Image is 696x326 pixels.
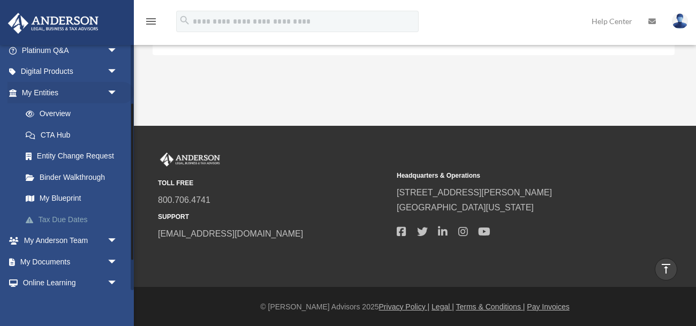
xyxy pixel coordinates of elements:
[15,124,134,146] a: CTA Hub
[107,40,128,62] span: arrow_drop_down
[397,203,534,212] a: [GEOGRAPHIC_DATA][US_STATE]
[107,230,128,252] span: arrow_drop_down
[107,61,128,83] span: arrow_drop_down
[456,302,525,311] a: Terms & Conditions |
[134,300,696,314] div: © [PERSON_NAME] Advisors 2025
[660,262,672,275] i: vertical_align_top
[7,251,134,272] a: My Documentsarrow_drop_down
[179,14,191,26] i: search
[7,82,134,103] a: My Entitiesarrow_drop_down
[107,272,128,294] span: arrow_drop_down
[397,170,628,181] small: Headquarters & Operations
[158,211,389,223] small: SUPPORT
[527,302,569,311] a: Pay Invoices
[145,15,157,28] i: menu
[107,251,128,273] span: arrow_drop_down
[158,195,210,204] a: 800.706.4741
[15,188,134,209] a: My Blueprint
[7,40,134,61] a: Platinum Q&Aarrow_drop_down
[5,13,102,34] img: Anderson Advisors Platinum Portal
[158,178,389,189] small: TOLL FREE
[145,19,157,28] a: menu
[379,302,430,311] a: Privacy Policy |
[158,229,303,238] a: [EMAIL_ADDRESS][DOMAIN_NAME]
[7,230,134,252] a: My Anderson Teamarrow_drop_down
[655,258,677,280] a: vertical_align_top
[15,146,128,167] a: Entity Change Request
[15,103,134,125] a: Overview
[432,302,454,311] a: Legal |
[672,13,688,29] img: User Pic
[7,272,134,294] a: Online Learningarrow_drop_down
[397,188,552,197] a: [STREET_ADDRESS][PERSON_NAME]
[158,153,222,166] img: Anderson Advisors Platinum Portal
[7,61,134,82] a: Digital Productsarrow_drop_down
[15,166,134,188] a: Binder Walkthrough
[15,209,134,230] a: Tax Due Dates
[107,82,128,104] span: arrow_drop_down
